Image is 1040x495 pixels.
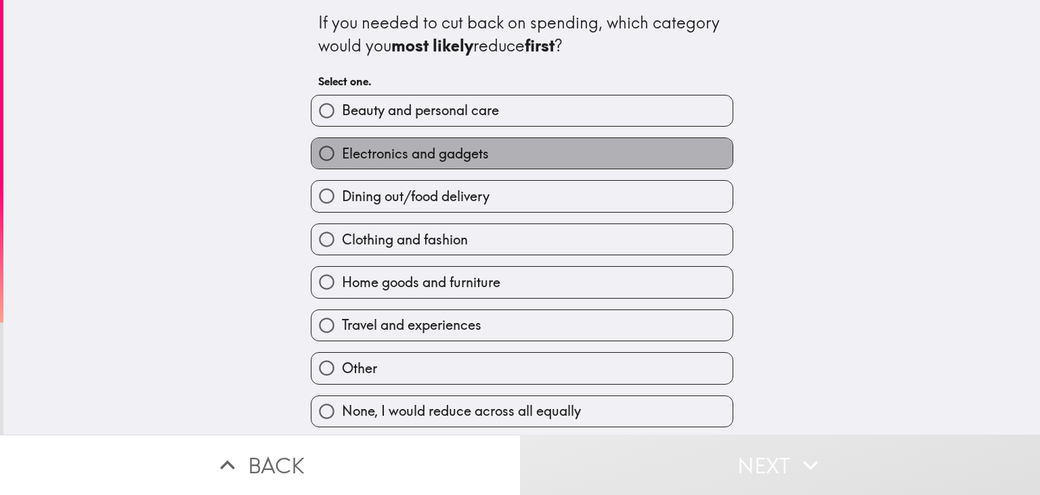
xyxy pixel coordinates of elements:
[342,187,490,206] span: Dining out/food delivery
[342,359,377,378] span: Other
[318,12,726,57] div: If you needed to cut back on spending, which category would you reduce ?
[311,310,733,341] button: Travel and experiences
[311,353,733,383] button: Other
[311,138,733,169] button: Electronics and gadgets
[520,435,1040,495] button: Next
[342,402,581,421] span: None, I would reduce across all equally
[318,74,726,89] h6: Select one.
[311,267,733,297] button: Home goods and furniture
[342,273,500,292] span: Home goods and furniture
[342,144,489,163] span: Electronics and gadgets
[342,316,481,335] span: Travel and experiences
[342,230,468,249] span: Clothing and fashion
[311,224,733,255] button: Clothing and fashion
[391,35,473,56] b: most likely
[311,396,733,427] button: None, I would reduce across all equally
[342,101,499,120] span: Beauty and personal care
[525,35,555,56] b: first
[311,95,733,126] button: Beauty and personal care
[311,181,733,211] button: Dining out/food delivery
